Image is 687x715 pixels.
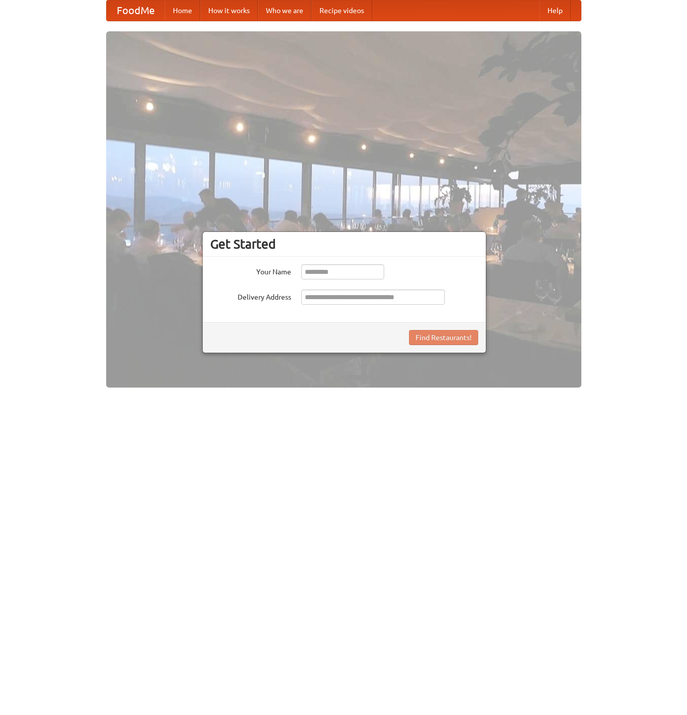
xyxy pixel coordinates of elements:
[210,290,291,302] label: Delivery Address
[210,264,291,277] label: Your Name
[539,1,571,21] a: Help
[107,1,165,21] a: FoodMe
[258,1,311,21] a: Who we are
[409,330,478,345] button: Find Restaurants!
[165,1,200,21] a: Home
[311,1,372,21] a: Recipe videos
[200,1,258,21] a: How it works
[210,236,478,252] h3: Get Started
